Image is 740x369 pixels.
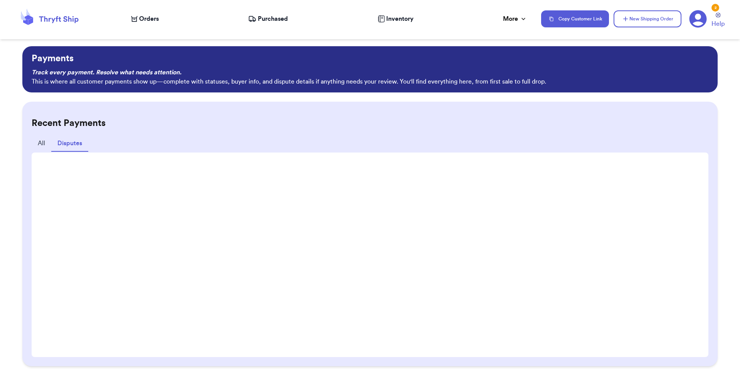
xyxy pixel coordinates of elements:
span: Orders [139,14,159,23]
button: New Shipping Order [614,10,681,27]
p: Payments [32,52,709,65]
a: Orders [131,14,159,23]
p: Track every payment. Resolve what needs attention. [32,68,709,77]
iframe: stripe-connect-ui-layer-stripe-connect-disputes-list [39,160,701,351]
a: Inventory [378,14,414,23]
a: 2 [689,10,707,28]
h2: Recent Payments [32,117,709,129]
span: Purchased [258,14,288,23]
div: 2 [711,4,719,12]
a: Help [711,13,725,29]
p: This is where all customer payments show up—complete with statuses, buyer info, and dispute detai... [32,77,709,86]
span: Help [711,19,725,29]
a: Purchased [248,14,288,23]
span: Inventory [386,14,414,23]
button: Copy Customer Link [541,10,609,27]
button: All [32,136,51,152]
button: Disputes [51,136,88,152]
div: More [503,14,527,23]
